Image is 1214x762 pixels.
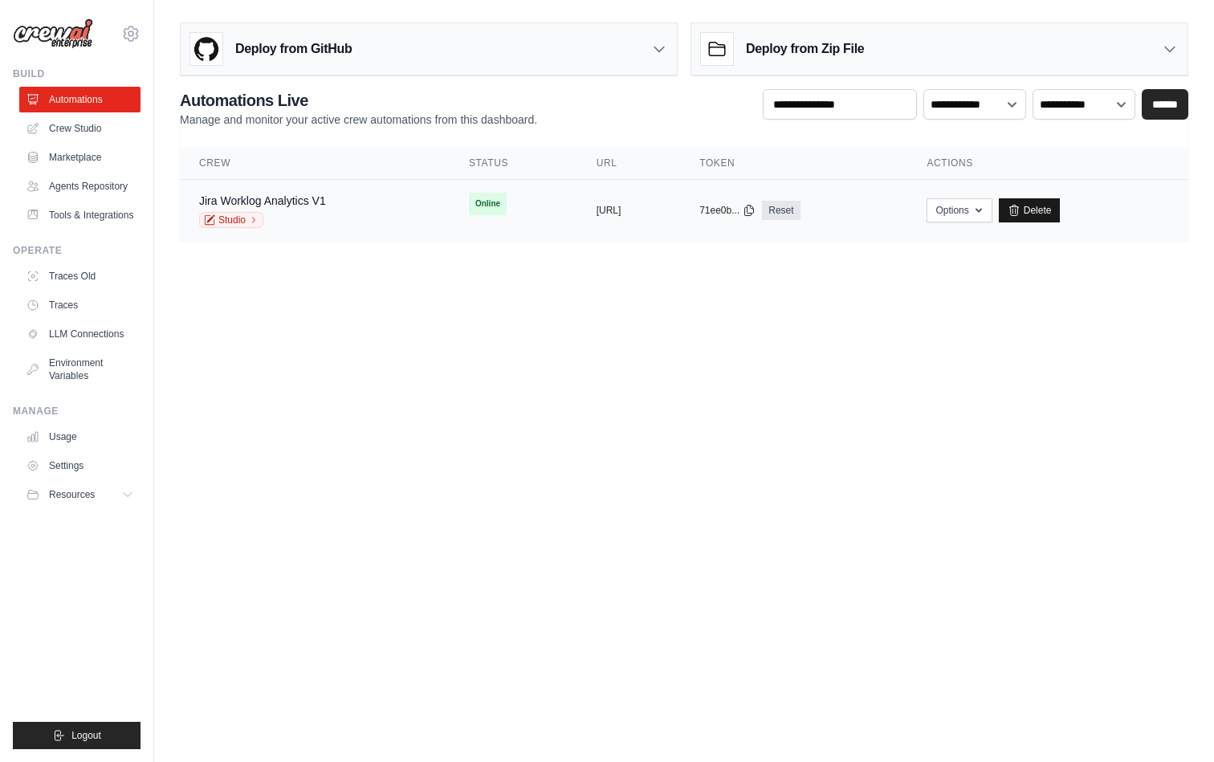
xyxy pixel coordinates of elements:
[450,147,577,180] th: Status
[19,116,141,141] a: Crew Studio
[190,33,222,65] img: GitHub Logo
[19,453,141,479] a: Settings
[927,198,992,222] button: Options
[199,212,263,228] a: Studio
[907,147,1188,180] th: Actions
[19,202,141,228] a: Tools & Integrations
[577,147,681,180] th: URL
[180,89,537,112] h2: Automations Live
[19,292,141,318] a: Traces
[13,67,141,80] div: Build
[13,18,93,49] img: Logo
[71,729,101,742] span: Logout
[19,482,141,507] button: Resources
[49,488,95,501] span: Resources
[19,263,141,289] a: Traces Old
[19,424,141,450] a: Usage
[19,173,141,199] a: Agents Repository
[180,112,537,128] p: Manage and monitor your active crew automations from this dashboard.
[680,147,907,180] th: Token
[746,39,864,59] h3: Deploy from Zip File
[19,145,141,170] a: Marketplace
[180,147,450,180] th: Crew
[13,405,141,418] div: Manage
[13,722,141,749] button: Logout
[762,201,800,220] a: Reset
[19,350,141,389] a: Environment Variables
[19,87,141,112] a: Automations
[13,244,141,257] div: Operate
[19,321,141,347] a: LLM Connections
[199,194,326,207] a: Jira Worklog Analytics V1
[999,198,1061,222] a: Delete
[235,39,352,59] h3: Deploy from GitHub
[699,204,756,217] button: 71ee0b...
[469,193,507,215] span: Online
